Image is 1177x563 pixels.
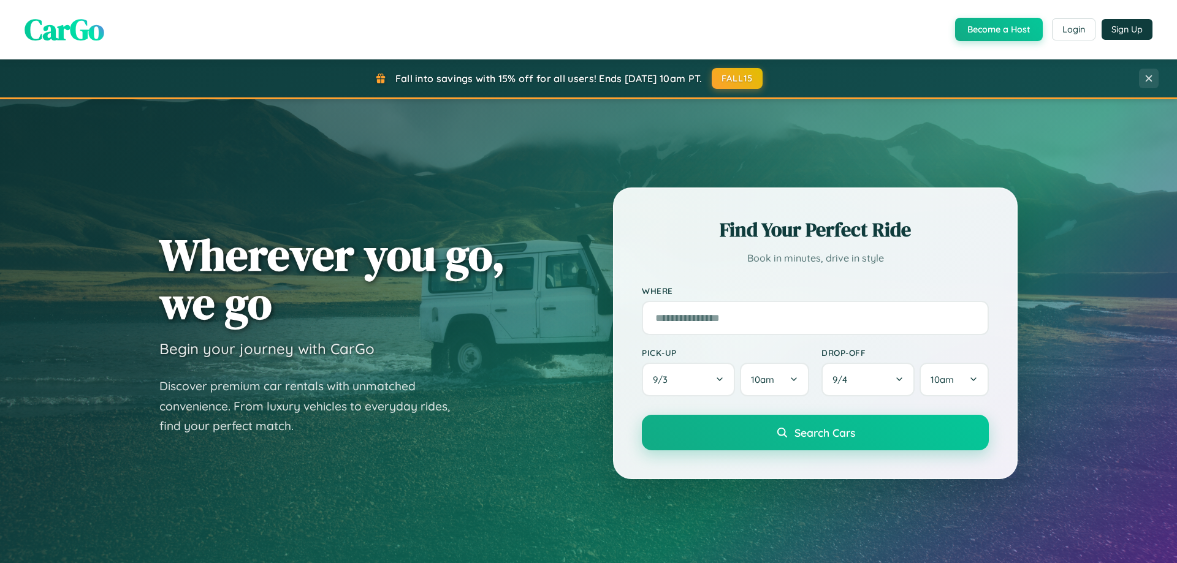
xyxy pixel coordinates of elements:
[642,216,989,243] h2: Find Your Perfect Ride
[1102,19,1152,40] button: Sign Up
[931,374,954,385] span: 10am
[653,374,674,385] span: 9 / 3
[642,249,989,267] p: Book in minutes, drive in style
[712,68,763,89] button: FALL15
[794,426,855,439] span: Search Cars
[159,230,505,327] h1: Wherever you go, we go
[159,376,466,436] p: Discover premium car rentals with unmatched convenience. From luxury vehicles to everyday rides, ...
[642,285,989,296] label: Where
[642,347,809,358] label: Pick-up
[642,363,735,396] button: 9/3
[821,347,989,358] label: Drop-off
[920,363,989,396] button: 10am
[751,374,774,385] span: 10am
[642,415,989,450] button: Search Cars
[25,9,104,50] span: CarGo
[159,339,375,358] h3: Begin your journey with CarGo
[740,363,809,396] button: 10am
[395,72,703,85] span: Fall into savings with 15% off for all users! Ends [DATE] 10am PT.
[821,363,915,396] button: 9/4
[832,374,853,385] span: 9 / 4
[955,18,1043,41] button: Become a Host
[1052,18,1095,40] button: Login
